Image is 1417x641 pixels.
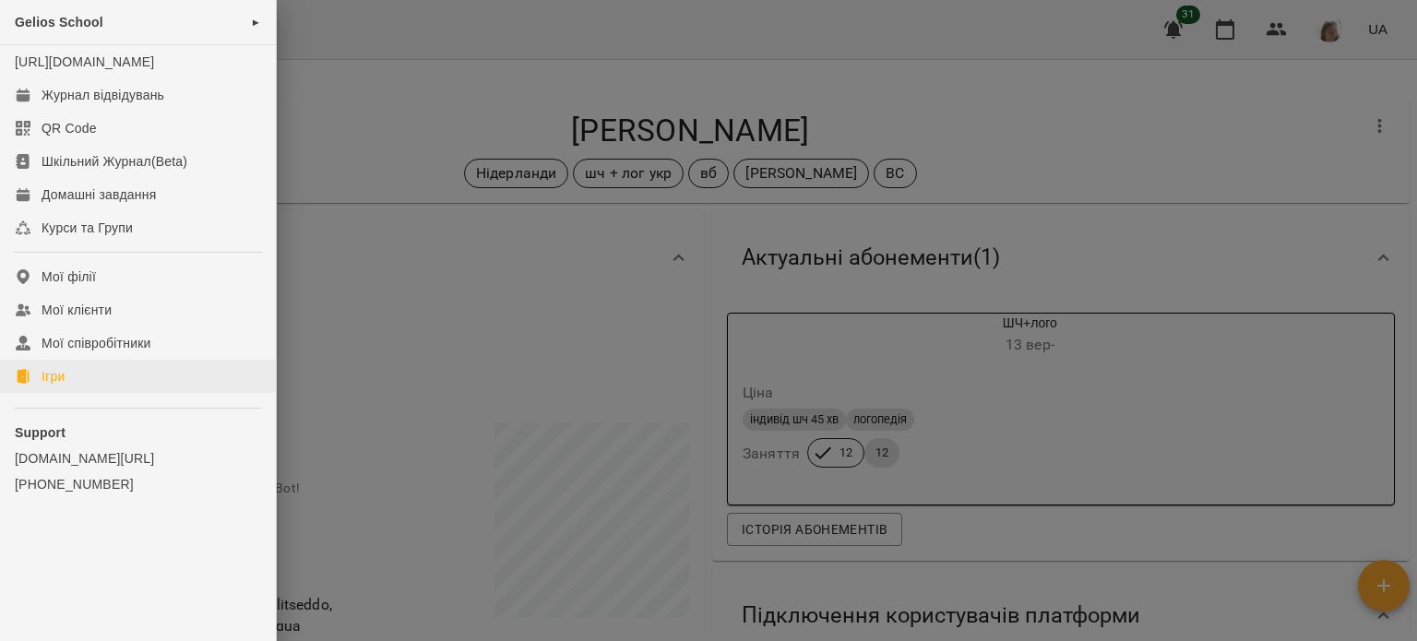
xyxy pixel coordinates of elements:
[42,367,65,386] div: Ігри
[42,86,164,104] div: Журнал відвідувань
[15,54,154,69] a: [URL][DOMAIN_NAME]
[251,15,261,30] span: ►
[42,334,151,352] div: Мої співробітники
[42,219,133,237] div: Курси та Групи
[15,15,103,30] span: Gelios School
[15,423,261,442] p: Support
[42,185,156,204] div: Домашні завдання
[15,475,261,493] a: [PHONE_NUMBER]
[15,449,261,468] a: [DOMAIN_NAME][URL]
[42,267,96,286] div: Мої філії
[42,152,187,171] div: Шкільний Журнал(Beta)
[42,119,97,137] div: QR Code
[42,301,112,319] div: Мої клієнти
